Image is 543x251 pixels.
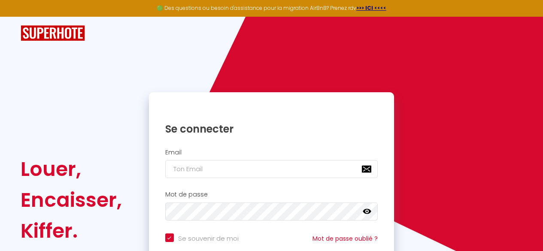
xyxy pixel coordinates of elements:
h2: Mot de passe [165,191,378,198]
a: Mot de passe oublié ? [312,234,378,243]
a: >>> ICI <<<< [356,4,386,12]
div: Kiffer. [21,215,122,246]
div: Louer, [21,154,122,184]
input: Ton Email [165,160,378,178]
div: Encaisser, [21,184,122,215]
h1: Se connecter [165,122,378,136]
img: SuperHote logo [21,25,85,41]
h2: Email [165,149,378,156]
